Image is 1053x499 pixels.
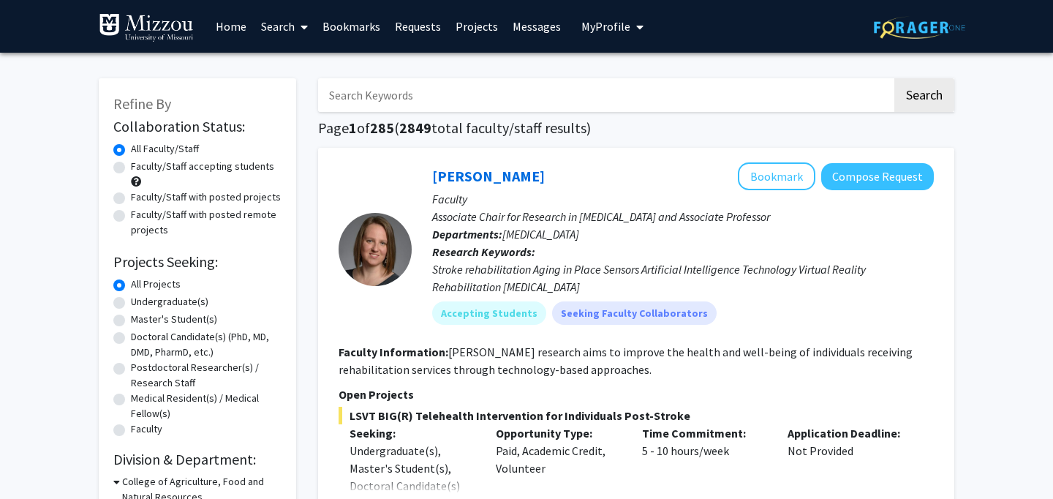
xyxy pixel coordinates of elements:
[432,301,546,325] mat-chip: Accepting Students
[131,159,274,174] label: Faculty/Staff accepting students
[432,260,934,296] div: Stroke rehabilitation Aging in Place Sensors Artificial Intelligence Technology Virtual Reality R...
[432,208,934,225] p: Associate Chair for Research in [MEDICAL_DATA] and Associate Professor
[432,190,934,208] p: Faculty
[552,301,717,325] mat-chip: Seeking Faculty Collaborators
[502,227,579,241] span: [MEDICAL_DATA]
[113,451,282,468] h2: Division & Department:
[318,119,954,137] h1: Page of ( total faculty/staff results)
[388,1,448,52] a: Requests
[339,345,448,359] b: Faculty Information:
[432,227,502,241] b: Departments:
[131,277,181,292] label: All Projects
[99,13,194,42] img: University of Missouri Logo
[788,424,912,442] p: Application Deadline:
[581,19,630,34] span: My Profile
[642,424,766,442] p: Time Commitment:
[738,162,815,190] button: Add Rachel Wolpert to Bookmarks
[131,141,199,157] label: All Faculty/Staff
[350,424,474,442] p: Seeking:
[131,207,282,238] label: Faculty/Staff with posted remote projects
[131,360,282,391] label: Postdoctoral Researcher(s) / Research Staff
[339,386,934,403] p: Open Projects
[432,167,545,185] a: [PERSON_NAME]
[339,345,913,377] fg-read-more: [PERSON_NAME] research aims to improve the health and well-being of individuals receiving rehabil...
[208,1,254,52] a: Home
[113,118,282,135] h2: Collaboration Status:
[131,312,217,327] label: Master's Student(s)
[318,78,892,112] input: Search Keywords
[11,433,62,488] iframe: Chat
[254,1,315,52] a: Search
[131,421,162,437] label: Faculty
[315,1,388,52] a: Bookmarks
[894,78,954,112] button: Search
[874,16,965,39] img: ForagerOne Logo
[399,119,431,137] span: 2849
[505,1,568,52] a: Messages
[370,119,394,137] span: 285
[131,329,282,360] label: Doctoral Candidate(s) (PhD, MD, DMD, PharmD, etc.)
[131,294,208,309] label: Undergraduate(s)
[349,119,357,137] span: 1
[131,391,282,421] label: Medical Resident(s) / Medical Fellow(s)
[448,1,505,52] a: Projects
[113,94,171,113] span: Refine By
[113,253,282,271] h2: Projects Seeking:
[432,244,535,259] b: Research Keywords:
[496,424,620,442] p: Opportunity Type:
[339,407,934,424] span: LSVT BIG(R) Telehealth Intervention for Individuals Post-Stroke
[821,163,934,190] button: Compose Request to Rachel Wolpert
[131,190,281,205] label: Faculty/Staff with posted projects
